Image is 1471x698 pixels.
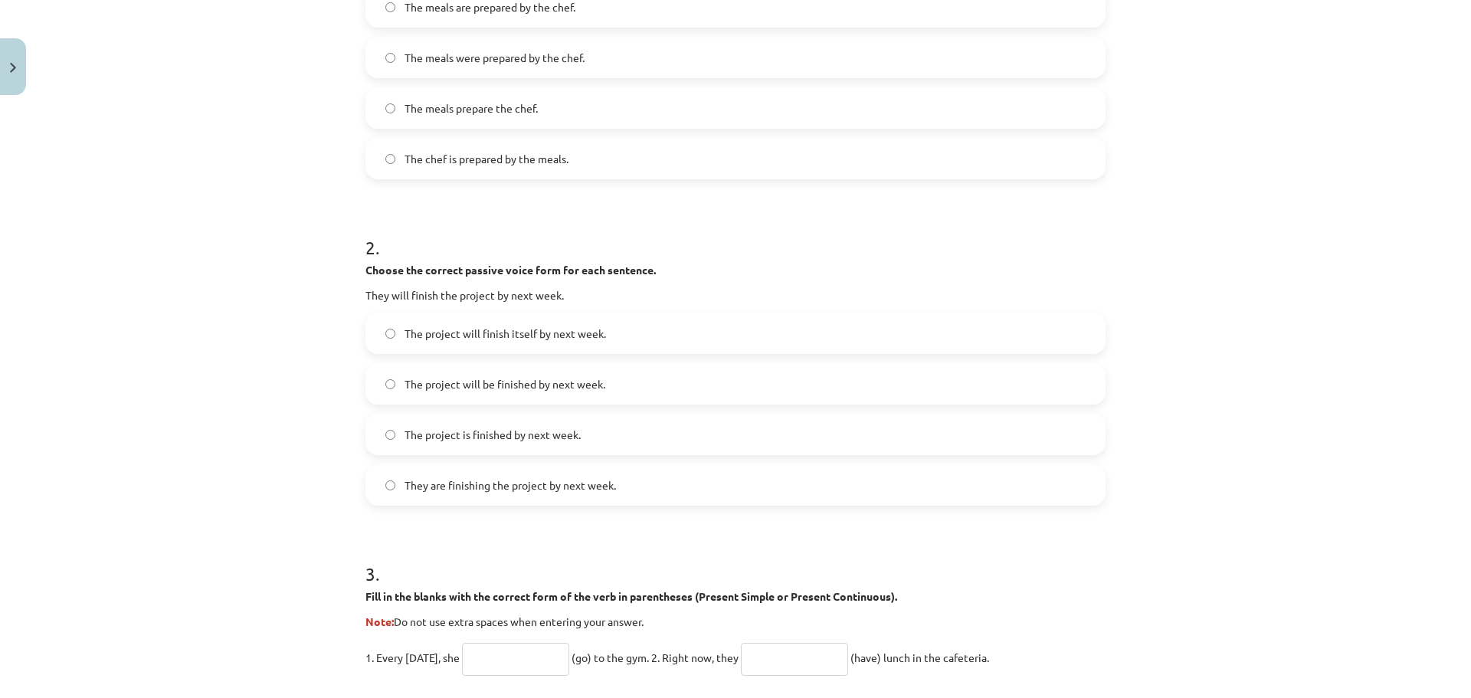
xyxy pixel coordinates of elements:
input: The chef is prepared by the meals. [385,154,395,164]
span: The meals were prepared by the chef. [405,50,585,66]
h1: 3 . [365,536,1106,584]
input: The meals were prepared by the chef. [385,53,395,63]
img: icon-close-lesson-0947bae3869378f0d4975bcd49f059093ad1ed9edebbc8119c70593378902aed.svg [10,63,16,73]
h1: 2 . [365,210,1106,257]
span: (go) to the gym. 2. Right now, they [572,650,739,664]
span: The project will be finished by next week. [405,376,605,392]
input: The meals prepare the chef. [385,103,395,113]
strong: Fill in the blanks with the correct form of the verb in parentheses (Present Simple or Present Co... [365,589,897,603]
span: The chef is prepared by the meals. [405,151,568,167]
strong: Choose the correct passive voice form for each sentence. [365,263,656,277]
strong: Note: [365,614,394,628]
span: The project is finished by next week. [405,427,581,443]
input: The project will finish itself by next week. [385,329,395,339]
span: The project will finish itself by next week. [405,326,606,342]
p: They will finish the project by next week. [365,287,1106,303]
input: The meals are prepared by the chef. [385,2,395,12]
input: The project is finished by next week. [385,430,395,440]
span: (have) lunch in the cafeteria. [850,650,989,664]
span: The meals prepare the chef. [405,100,538,116]
input: The project will be finished by next week. [385,379,395,389]
input: They are finishing the project by next week. [385,480,395,490]
span: 1. Every [DATE], she [365,650,460,664]
span: They are finishing the project by next week. [405,477,616,493]
p: Do not use extra spaces when entering your answer. [365,614,1106,630]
